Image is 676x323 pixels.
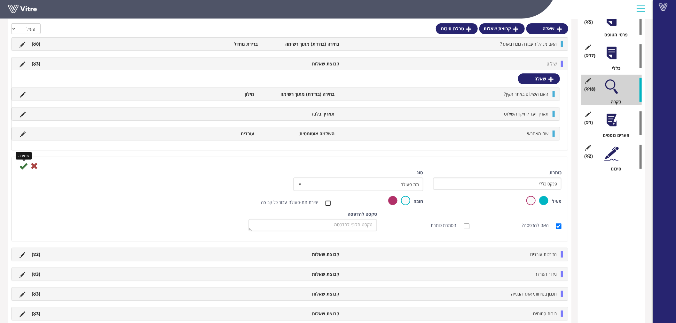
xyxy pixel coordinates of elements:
[261,61,342,67] li: קבוצת שאלות
[417,169,423,176] label: סוג
[28,41,43,47] li: (0 )
[305,178,423,190] span: תת פעולה
[586,65,642,71] div: כללי
[556,223,562,229] input: האם להדפסה?
[584,119,593,126] span: (1 )
[526,23,568,34] a: שאלה
[500,41,557,47] span: האם מנהל העבודה נוכח באתר?
[261,199,325,206] label: יצירת תת-פעולה עבור כל קבוצה
[28,311,43,317] li: (3 )
[518,73,560,84] a: שאלה
[261,311,342,317] li: קבוצת שאלות
[584,52,595,59] span: (17 )
[294,178,306,190] span: select
[257,111,338,117] li: תאריך בלבד
[586,99,642,105] div: בקרה
[530,251,557,257] span: הדרכות עובדים
[464,223,469,229] input: הסתרת כותרת
[261,291,342,297] li: קבוצת שאלות
[584,19,593,25] span: (5 )
[261,271,342,277] li: קבוצת שאלות
[534,271,557,277] span: גידור הפרדה
[584,153,593,159] span: (2 )
[546,61,557,67] span: שילוט
[257,131,338,137] li: השלמה אוטומטית
[549,169,562,176] label: כותרת
[586,132,642,139] div: פערים נוספים
[325,200,331,206] input: יצירת תת-פעולה עבור כל קבוצה
[584,86,595,92] span: (18 )
[504,111,548,117] span: תאריך יעד לתיקון השילוט
[511,291,557,297] span: תכנון בטיחותי אתר הבנייה
[28,251,43,258] li: (3 )
[414,198,423,205] label: חובה
[431,222,463,229] label: הסתרת כותרת
[586,32,642,38] div: פרטי הטופס
[479,23,525,34] a: קבוצת שאלות
[257,91,338,97] li: בחירה (בודדת) מתוך רשימה
[586,166,642,172] div: סיכום
[261,251,342,258] li: קבוצת שאלות
[533,311,557,317] span: בורות פתוחים
[552,198,562,205] label: פעיל
[179,41,261,47] li: ברירת מחדל
[436,23,478,34] a: טבלת סיכום
[348,211,377,217] label: טקסט להדפסה
[522,222,555,229] label: האם להדפסה?
[177,91,257,97] li: מילון
[527,131,548,137] span: שם האחראי
[261,41,342,47] li: בחירה (בודדת) מתוך רשימה
[28,61,43,67] li: (3 )
[28,271,43,277] li: (3 )
[16,152,32,160] div: שמירה
[28,291,43,297] li: (3 )
[177,131,257,137] li: עובדים
[504,91,548,97] span: האם השילוט באתר תקין?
